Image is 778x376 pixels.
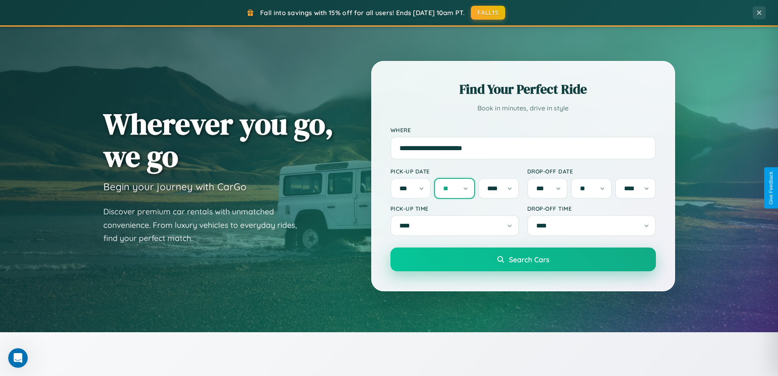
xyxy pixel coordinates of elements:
button: FALL15 [471,6,505,20]
label: Pick-up Time [390,205,519,212]
div: Give Feedback [768,171,774,205]
label: Drop-off Time [527,205,656,212]
label: Where [390,126,656,133]
label: Pick-up Date [390,168,519,175]
button: Search Cars [390,248,656,271]
span: Fall into savings with 15% off for all users! Ends [DATE] 10am PT. [260,9,465,17]
h1: Wherever you go, we go [103,108,334,172]
h2: Find Your Perfect Ride [390,80,656,98]
p: Book in minutes, drive in style [390,102,656,114]
iframe: Intercom live chat [8,348,28,368]
label: Drop-off Date [527,168,656,175]
p: Discover premium car rentals with unmatched convenience. From luxury vehicles to everyday rides, ... [103,205,308,245]
span: Search Cars [509,255,549,264]
h3: Begin your journey with CarGo [103,180,247,193]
